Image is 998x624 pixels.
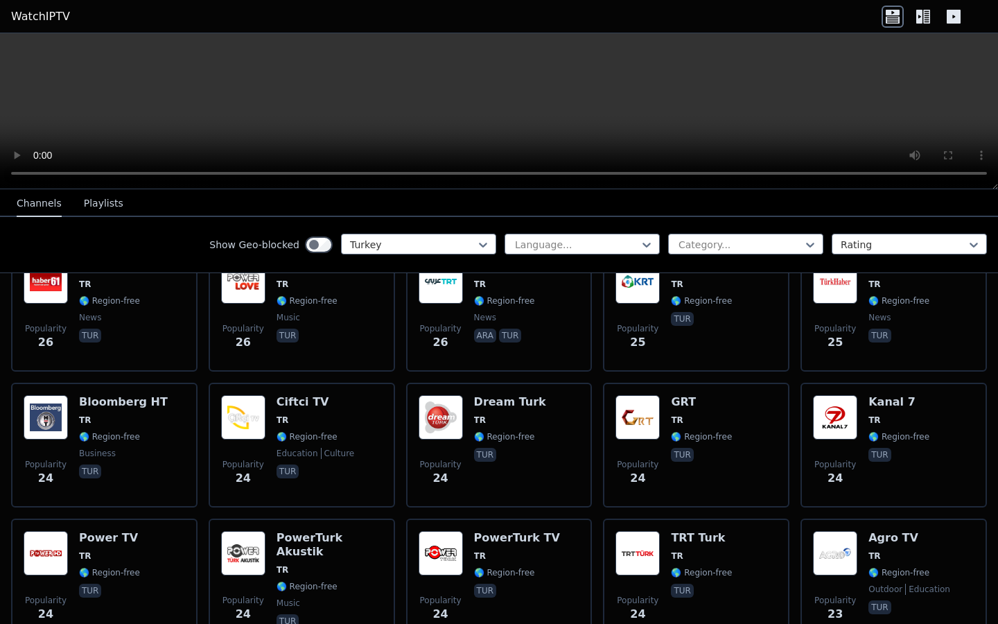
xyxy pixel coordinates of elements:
[671,395,732,409] h6: GRT
[277,395,354,409] h6: Ciftci TV
[671,551,683,562] span: TR
[868,531,950,545] h6: Agro TV
[474,584,496,598] p: tur
[630,334,645,351] span: 25
[474,531,560,545] h6: PowerTurk TV
[474,567,535,578] span: 🌎 Region-free
[25,323,67,334] span: Popularity
[617,459,658,470] span: Popularity
[79,567,140,578] span: 🌎 Region-free
[868,600,891,614] p: tur
[828,334,843,351] span: 25
[868,448,891,462] p: tur
[813,395,857,440] img: Kanal 7
[38,334,53,351] span: 26
[79,465,101,478] p: tur
[813,531,857,575] img: Agro TV
[813,259,857,304] img: TurkHaber TV
[79,329,101,343] p: tur
[868,329,891,343] p: tur
[671,295,732,306] span: 🌎 Region-free
[79,531,140,545] h6: Power TV
[236,606,251,623] span: 24
[79,448,116,459] span: business
[474,329,496,343] p: ara
[828,606,843,623] span: 23
[277,431,338,442] span: 🌎 Region-free
[38,470,53,487] span: 24
[79,415,91,426] span: TR
[615,395,660,440] img: GRT
[617,323,658,334] span: Popularity
[419,259,463,304] img: TRT Arabi
[277,581,338,592] span: 🌎 Region-free
[617,595,658,606] span: Popularity
[277,329,299,343] p: tur
[474,279,486,290] span: TR
[25,459,67,470] span: Popularity
[236,470,251,487] span: 24
[24,259,68,304] img: Haber61 TV
[868,584,902,595] span: outdoor
[209,238,299,252] label: Show Geo-blocked
[79,279,91,290] span: TR
[25,595,67,606] span: Popularity
[868,415,880,426] span: TR
[868,567,929,578] span: 🌎 Region-free
[79,295,140,306] span: 🌎 Region-free
[671,279,683,290] span: TR
[24,531,68,575] img: Power TV
[868,431,929,442] span: 🌎 Region-free
[236,334,251,351] span: 26
[868,279,880,290] span: TR
[277,531,383,559] h6: PowerTurk Akustik
[671,567,732,578] span: 🌎 Region-free
[79,431,140,442] span: 🌎 Region-free
[671,312,693,326] p: tur
[79,395,168,409] h6: Bloomberg HT
[868,295,929,306] span: 🌎 Region-free
[671,415,683,426] span: TR
[905,584,950,595] span: education
[277,279,288,290] span: TR
[868,312,891,323] span: news
[38,606,53,623] span: 24
[868,395,929,409] h6: Kanal 7
[11,8,70,25] a: WatchIPTV
[419,395,463,440] img: Dream Turk
[420,323,462,334] span: Popularity
[17,191,62,217] button: Channels
[79,584,101,598] p: tur
[671,448,693,462] p: tur
[420,459,462,470] span: Popularity
[277,564,288,575] span: TR
[277,465,299,478] p: tur
[474,448,496,462] p: tur
[671,431,732,442] span: 🌎 Region-free
[277,312,300,323] span: music
[221,395,265,440] img: Ciftci TV
[671,584,693,598] p: tur
[24,395,68,440] img: Bloomberg HT
[615,531,660,575] img: TRT Turk
[814,459,856,470] span: Popularity
[222,459,264,470] span: Popularity
[221,531,265,575] img: PowerTurk Akustik
[474,415,486,426] span: TR
[814,323,856,334] span: Popularity
[221,259,265,304] img: Power Love
[84,191,123,217] button: Playlists
[814,595,856,606] span: Popularity
[671,531,732,545] h6: TRT Turk
[420,595,462,606] span: Popularity
[474,295,535,306] span: 🌎 Region-free
[474,312,496,323] span: news
[277,598,300,609] span: music
[474,551,486,562] span: TR
[868,551,880,562] span: TR
[432,470,448,487] span: 24
[277,295,338,306] span: 🌎 Region-free
[419,531,463,575] img: PowerTurk TV
[277,415,288,426] span: TR
[630,606,645,623] span: 24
